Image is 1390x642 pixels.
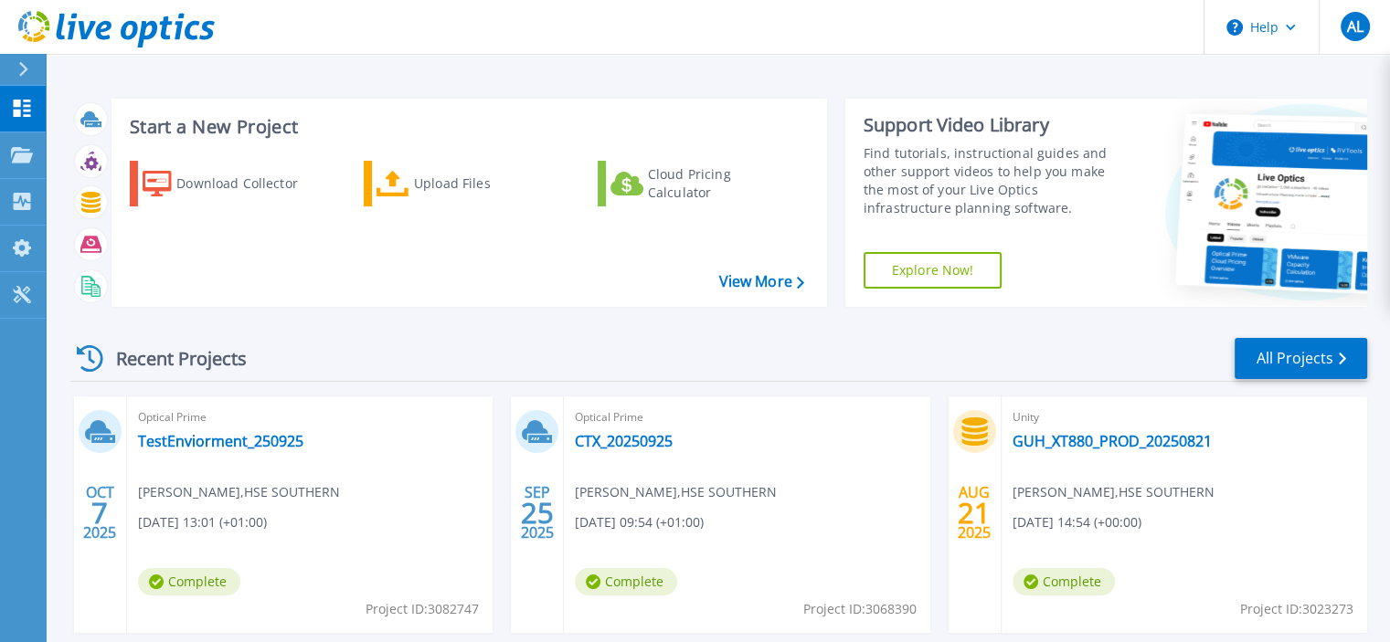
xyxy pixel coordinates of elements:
[1013,482,1215,502] span: [PERSON_NAME] , HSE SOUTHERN
[803,599,917,619] span: Project ID: 3068390
[138,512,267,532] span: [DATE] 13:01 (+01:00)
[414,165,560,202] div: Upload Files
[138,407,482,427] span: Optical Prime
[82,479,117,546] div: OCT 2025
[575,568,677,595] span: Complete
[1013,568,1115,595] span: Complete
[130,161,334,206] a: Download Collector
[1013,407,1356,427] span: Unity
[1013,432,1212,450] a: GUH_XT880_PROD_20250821
[138,568,240,595] span: Complete
[364,161,568,206] a: Upload Files
[575,432,673,450] a: CTX_20250925
[598,161,801,206] a: Cloud Pricing Calculator
[1240,599,1353,619] span: Project ID: 3023273
[648,165,794,202] div: Cloud Pricing Calculator
[130,117,803,137] h3: Start a New Project
[575,512,704,532] span: [DATE] 09:54 (+01:00)
[575,482,777,502] span: [PERSON_NAME] , HSE SOUTHERN
[864,252,1003,289] a: Explore Now!
[521,505,554,521] span: 25
[176,165,323,202] div: Download Collector
[138,482,340,502] span: [PERSON_NAME] , HSE SOUTHERN
[1346,19,1363,34] span: AL
[70,336,271,381] div: Recent Projects
[366,599,479,619] span: Project ID: 3082747
[138,432,303,450] a: TestEnviorment_250925
[575,407,918,427] span: Optical Prime
[520,479,555,546] div: SEP 2025
[718,273,803,290] a: View More
[957,479,992,546] div: AUG 2025
[1013,512,1141,532] span: [DATE] 14:54 (+00:00)
[864,113,1126,137] div: Support Video Library
[864,144,1126,217] div: Find tutorials, instructional guides and other support videos to help you make the most of your L...
[1235,338,1367,379] a: All Projects
[91,505,108,521] span: 7
[958,505,991,521] span: 21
